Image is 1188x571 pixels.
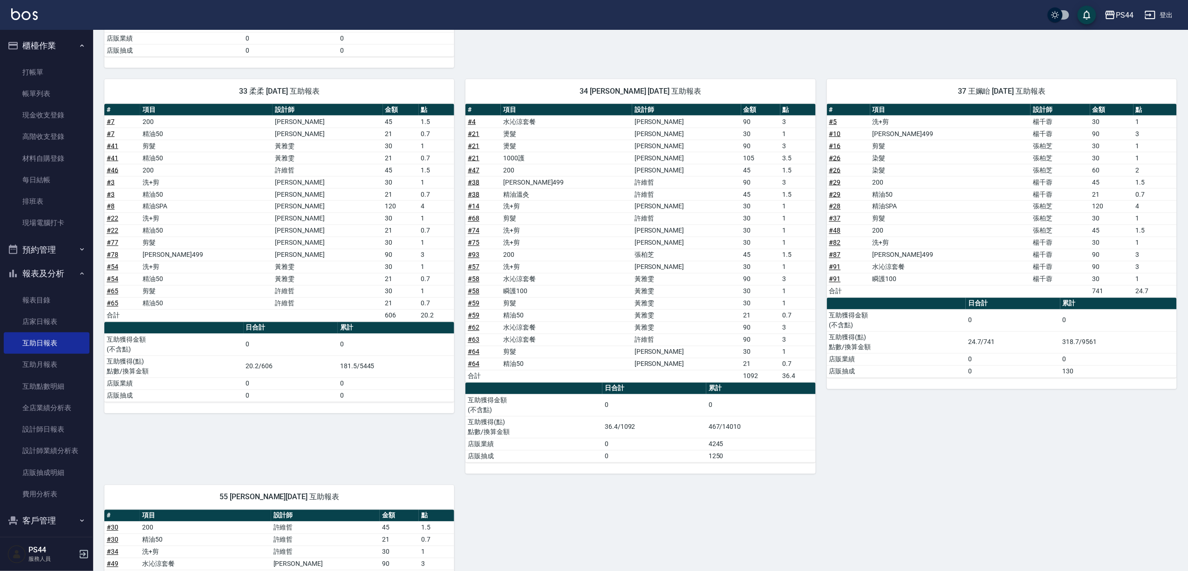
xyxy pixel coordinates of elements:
td: 洗+剪 [870,116,1031,128]
a: #41 [107,142,118,150]
td: 30 [383,237,419,249]
td: 1 [780,200,816,213]
a: #37 [829,215,841,222]
td: 黃雅雯 [632,285,741,297]
td: 精油50 [140,273,273,285]
td: [PERSON_NAME] [632,116,741,128]
td: 0.7 [419,297,455,310]
button: 預約管理 [4,238,89,262]
td: 剪髮 [140,285,273,297]
th: 金額 [383,104,419,116]
td: 4 [1133,200,1177,213]
span: 34 [PERSON_NAME] [DATE] 互助報表 [477,87,804,96]
td: 0.7 [419,225,455,237]
td: 30 [741,200,780,213]
td: 1.5 [419,116,455,128]
a: #91 [829,275,841,283]
button: PS44 [1101,6,1137,25]
td: 1 [1133,140,1177,152]
td: 0.7 [419,128,455,140]
td: [PERSON_NAME] [273,237,382,249]
td: 張柏芝 [632,249,741,261]
span: 33 柔柔 [DATE] 互助報表 [116,87,443,96]
a: #63 [468,336,479,344]
td: [PERSON_NAME] [273,176,382,188]
td: 染髮 [870,152,1031,164]
a: #3 [107,191,115,198]
td: 燙髮 [501,140,632,152]
td: 1 [419,285,455,297]
td: [PERSON_NAME] [632,261,741,273]
td: 張柏芝 [1031,152,1090,164]
td: 許維哲 [632,213,741,225]
td: 30 [383,213,419,225]
a: 設計師日報表 [4,419,89,440]
a: #75 [468,239,479,247]
a: #49 [107,560,118,568]
th: 金額 [741,104,780,116]
a: #22 [107,215,118,222]
div: PS44 [1116,9,1133,21]
td: 30 [1090,140,1133,152]
td: 21 [383,273,419,285]
a: #26 [829,166,841,174]
td: 0.7 [419,273,455,285]
a: #58 [468,275,479,283]
a: #21 [468,142,479,150]
td: [PERSON_NAME] [273,116,382,128]
a: 打帳單 [4,62,89,83]
td: [PERSON_NAME] [273,225,382,237]
a: 排班表 [4,191,89,212]
td: 黃雅雯 [273,140,382,152]
td: 1 [1133,152,1177,164]
td: 1.5 [1133,225,1177,237]
a: #5 [829,118,837,125]
td: 0.7 [1133,188,1177,200]
td: 瞬護100 [501,285,632,297]
table: a dense table [465,104,815,383]
td: 精油50 [140,225,273,237]
td: 2 [1133,164,1177,176]
td: 30 [741,261,780,273]
a: #28 [829,203,841,210]
td: 1 [419,213,455,225]
a: #29 [829,179,841,186]
td: 21 [383,297,419,310]
a: 現場電腦打卡 [4,212,89,234]
td: 30 [383,140,419,152]
td: 1.5 [1133,176,1177,188]
td: 1 [780,261,816,273]
a: #16 [829,142,841,150]
td: 楊千蓉 [1031,273,1090,285]
td: [PERSON_NAME] [632,200,741,213]
td: 3 [780,176,816,188]
td: [PERSON_NAME]499 [870,128,1031,140]
td: 張柏芝 [1031,225,1090,237]
td: 30 [1090,237,1133,249]
button: 登出 [1141,7,1177,24]
a: 現金收支登錄 [4,104,89,126]
td: 1.5 [419,164,455,176]
a: #64 [468,360,479,368]
th: # [827,104,870,116]
a: #41 [107,154,118,162]
a: #54 [107,275,118,283]
a: #30 [107,524,118,531]
td: 剪髮 [140,237,273,249]
td: 45 [1090,225,1133,237]
td: 楊千蓉 [1031,128,1090,140]
p: 服務人員 [28,555,76,563]
td: 黃雅雯 [273,152,382,164]
table: a dense table [827,104,1177,298]
a: 互助日報表 [4,332,89,354]
td: 30 [383,176,419,188]
td: 楊千蓉 [1031,176,1090,188]
td: 30 [1090,152,1133,164]
th: 設計師 [273,104,382,116]
a: 全店業績分析表 [4,397,89,419]
a: 互助點數明細 [4,376,89,397]
td: 0 [338,44,454,56]
td: 4 [419,200,455,213]
td: [PERSON_NAME]499 [870,249,1031,261]
td: 30 [741,285,780,297]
